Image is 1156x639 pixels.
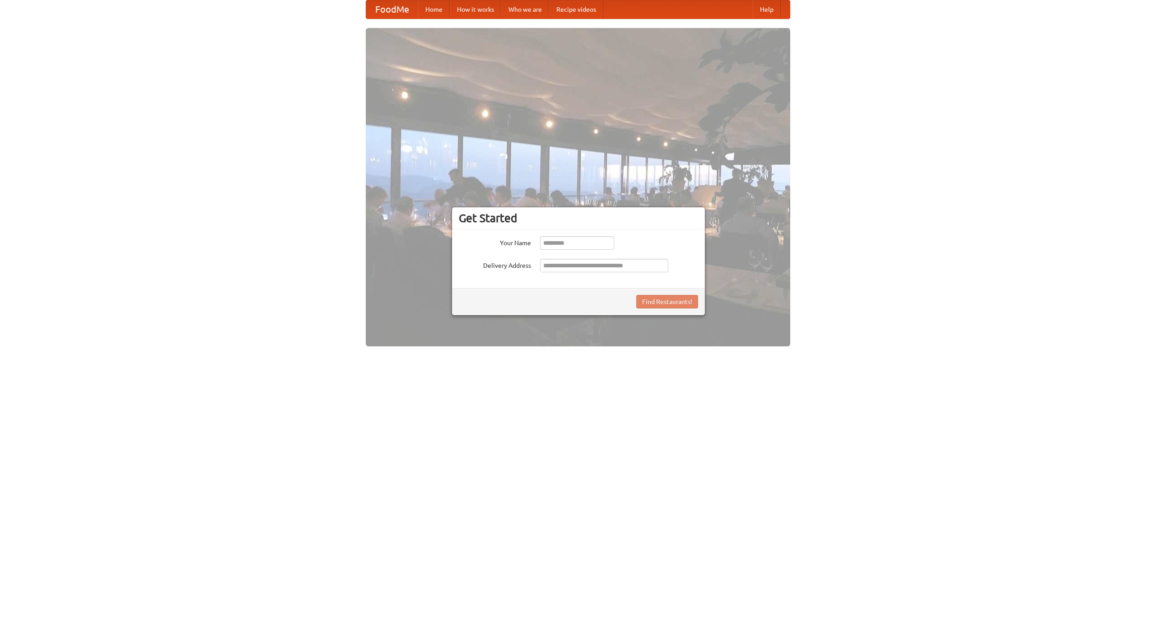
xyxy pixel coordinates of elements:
button: Find Restaurants! [636,295,698,308]
h3: Get Started [459,211,698,225]
a: Help [753,0,781,19]
a: How it works [450,0,501,19]
a: FoodMe [366,0,418,19]
label: Delivery Address [459,259,531,270]
a: Who we are [501,0,549,19]
a: Home [418,0,450,19]
a: Recipe videos [549,0,603,19]
label: Your Name [459,236,531,247]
